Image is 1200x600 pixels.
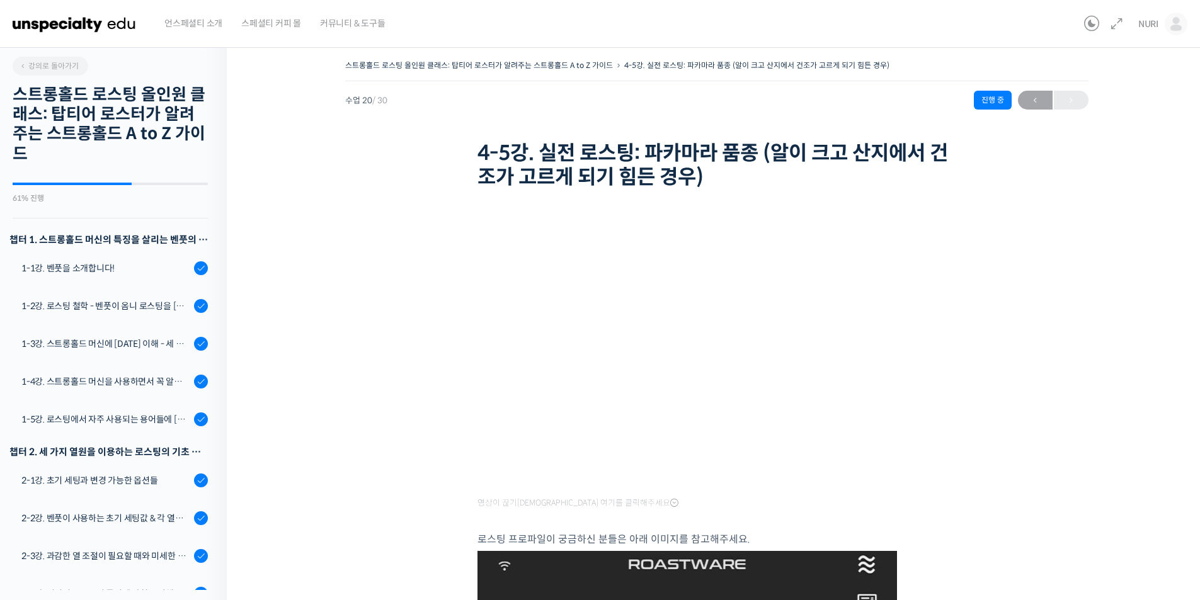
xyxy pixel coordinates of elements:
div: 2-2강. 벤풋이 사용하는 초기 세팅값 & 각 열원이 하는 역할 [21,511,190,525]
div: 챕터 2. 세 가지 열원을 이용하는 로스팅의 기초 설계 [9,443,208,460]
a: ←이전 [1018,91,1053,110]
div: 2-1강. 초기 세팅과 변경 가능한 옵션들 [21,473,190,487]
span: 수업 20 [345,96,387,105]
a: 스트롱홀드 로스팅 올인원 클래스: 탑티어 로스터가 알려주는 스트롱홀드 A to Z 가이드 [345,60,613,70]
a: 강의로 돌아가기 [13,57,88,76]
div: 1-1강. 벤풋을 소개합니다! [21,261,190,275]
div: 1-3강. 스트롱홀드 머신에 [DATE] 이해 - 세 가지 열원이 만들어내는 변화 [21,337,190,351]
div: 1-5강. 로스팅에서 자주 사용되는 용어들에 [DATE] 이해 [21,412,190,426]
div: 진행 중 [974,91,1012,110]
div: 1-2강. 로스팅 철학 - 벤풋이 옴니 로스팅을 [DATE] 않는 이유 [21,299,190,313]
span: 영상이 끊기[DEMOGRAPHIC_DATA] 여기를 클릭해주세요 [477,498,678,508]
a: 4-5강. 실전 로스팅: 파카마라 품종 (알이 크고 산지에서 건조가 고르게 되기 힘든 경우) [624,60,889,70]
span: ← [1018,92,1053,109]
h3: 챕터 1. 스트롱홀드 머신의 특징을 살리는 벤풋의 로스팅 방식 [9,231,208,248]
div: 1-4강. 스트롱홀드 머신을 사용하면서 꼭 알고 있어야 할 유의사항 [21,375,190,388]
span: NURI [1138,18,1158,30]
h1: 4-5강. 실전 로스팅: 파카마라 품종 (알이 크고 산지에서 건조가 고르게 되기 힘든 경우) [477,141,956,190]
div: 61% 진행 [13,195,208,202]
span: 강의로 돌아가기 [19,61,79,71]
div: 2-3강. 과감한 열 조절이 필요할 때와 미세한 열 조절이 필요할 때 [21,549,190,563]
span: / 30 [372,95,387,106]
h2: 스트롱홀드 로스팅 올인원 클래스: 탑티어 로스터가 알려주는 스트롱홀드 A to Z 가이드 [13,85,208,164]
p: 로스팅 프로파일이 궁금하신 분들은 아래 이미지를 참고해주세요. [477,531,956,548]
